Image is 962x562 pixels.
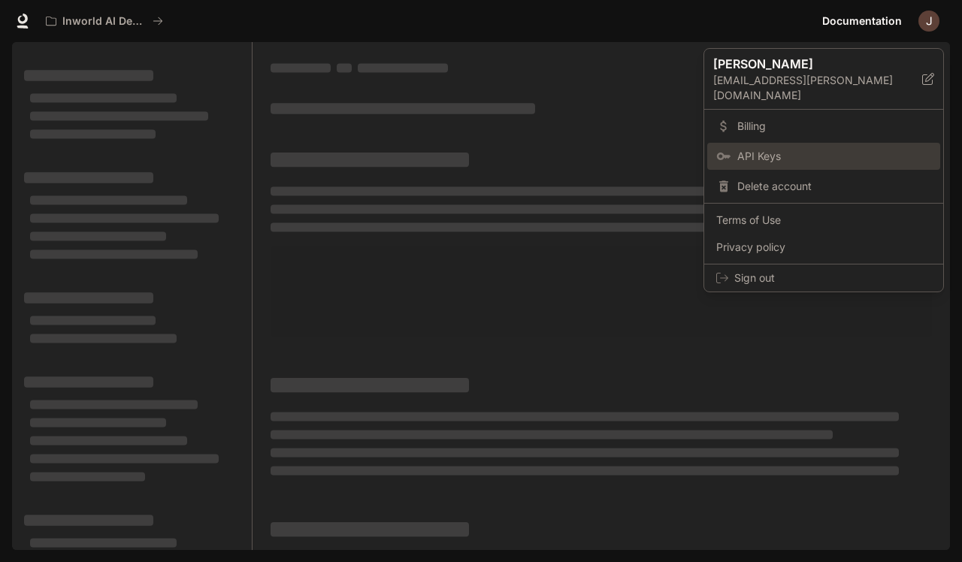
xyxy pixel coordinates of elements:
a: API Keys [707,143,940,170]
p: [EMAIL_ADDRESS][PERSON_NAME][DOMAIN_NAME] [713,73,922,103]
span: Sign out [734,270,931,286]
span: Billing [737,119,931,134]
span: Privacy policy [716,240,931,255]
a: Terms of Use [707,207,940,234]
span: API Keys [737,149,931,164]
div: Delete account [707,173,940,200]
p: [PERSON_NAME] [713,55,898,73]
div: [PERSON_NAME][EMAIL_ADDRESS][PERSON_NAME][DOMAIN_NAME] [704,49,943,110]
span: Delete account [737,179,931,194]
a: Billing [707,113,940,140]
div: Sign out [704,264,943,292]
span: Terms of Use [716,213,931,228]
a: Privacy policy [707,234,940,261]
